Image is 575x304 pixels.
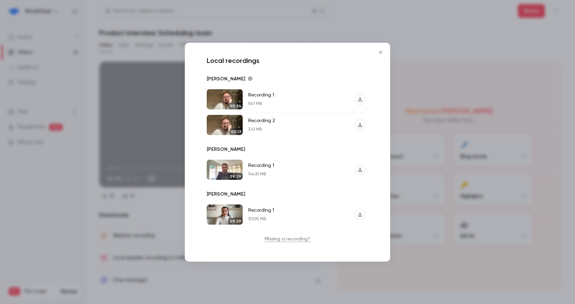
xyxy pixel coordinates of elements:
div: 153.95 MB [248,216,274,222]
img: Ethan [207,115,243,135]
p: Local recordings [204,56,371,64]
p: Missing a recording? [204,236,371,242]
p: [PERSON_NAME] [207,75,245,82]
div: Recording 2 [248,117,275,124]
img: James [207,160,243,180]
p: [PERSON_NAME] [207,146,245,153]
div: 00:13 [230,128,243,135]
div: Recording 1 [248,162,274,169]
div: 09:29 [228,218,243,225]
div: 3.41 MB [248,127,275,132]
div: 9.47 MB [248,101,274,107]
div: Recording 1 [248,92,274,98]
img: Ethan [207,89,243,109]
div: 00:34 [228,102,243,109]
div: Recording 1 [248,207,274,214]
div: 09:29 [228,173,243,180]
p: [PERSON_NAME] [207,191,245,198]
button: Close [374,45,387,59]
div: 144.81 MB [248,172,274,177]
img: Sophie [207,204,243,225]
